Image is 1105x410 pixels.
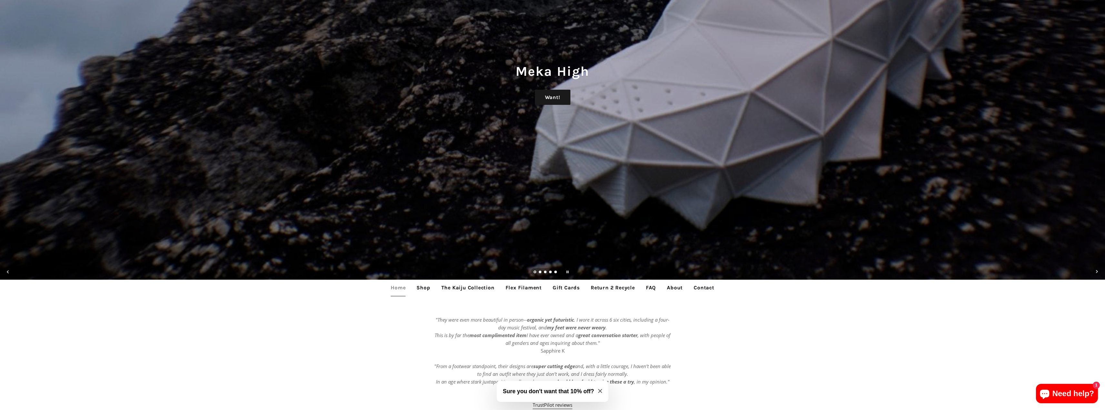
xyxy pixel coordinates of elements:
[560,265,575,279] button: Pause slideshow
[533,363,575,369] strong: super cutting edge
[469,332,527,338] strong: most complimented item
[436,363,671,385] em: and, with a little courage, I haven’t been able to find an outfit where they just don’t work, and...
[1,265,15,279] button: Previous slide
[501,280,547,296] a: Flex Filament
[386,280,410,296] a: Home
[527,332,578,338] em: I have ever owned and a
[544,271,547,274] a: Load slide 3
[1034,384,1100,405] inbox-online-store-chat: Shopify online store chat
[549,271,552,274] a: Load slide 4
[662,280,688,296] a: About
[6,62,1099,81] h1: Meka High
[539,271,542,274] a: Load slide 2
[437,280,499,296] a: The Kaiju Collection
[554,271,558,274] a: Load slide 5
[535,90,570,105] a: Want!
[586,280,640,296] a: Return 2 Recycle
[538,378,634,385] strong: no one should be afraid to give these a try
[534,271,537,274] a: Slide 1, current
[434,363,533,369] em: "From a footwear standpoint, their designs are
[578,332,638,338] strong: great conversation starter
[436,316,527,323] em: "They were even more beautiful in person--
[498,316,669,331] em: . I wore it across 6 six cities, including a four-day music festival, and
[641,280,661,296] a: FAQ
[412,280,435,296] a: Shop
[689,280,719,296] a: Contact
[634,378,669,385] em: , in my opinion."
[433,316,672,409] p: Sapphire K [PERSON_NAME]
[547,324,606,331] strong: my feet were never weary
[527,316,574,323] strong: organic yet futuristic
[1090,265,1104,279] button: Next slide
[548,280,585,296] a: Gift Cards
[533,402,572,409] a: TrustPilot reviews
